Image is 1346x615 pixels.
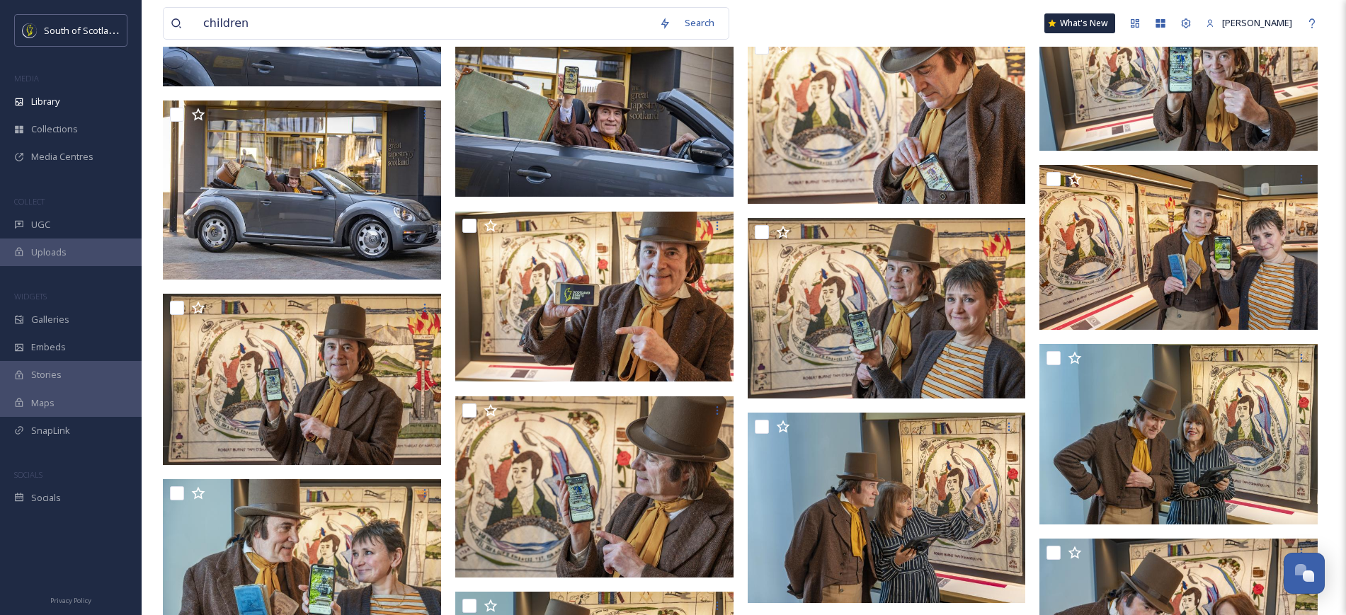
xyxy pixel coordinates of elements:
[31,150,93,163] span: Media Centres
[678,9,722,37] div: Search
[1039,344,1318,524] img: SSDA_Tapestry_Burns trails_�48.JPG
[31,424,70,437] span: SnapLink
[1044,13,1115,33] a: What's New
[196,8,652,39] input: Search your library
[14,291,47,301] span: WIDGETS
[455,212,734,382] img: SSDA_Tapestry_Burns trails_�65.JPG
[31,396,55,410] span: Maps
[31,340,66,354] span: Embeds
[748,218,1026,398] img: SSDA_Tapestry_Burns trails_�59.JPG
[31,122,78,136] span: Collections
[31,491,61,505] span: Socials
[1222,16,1292,29] span: [PERSON_NAME]
[31,218,50,231] span: UGC
[455,18,734,197] img: SSDA_Tapestry_Burns trails_�70.JPG
[163,100,441,280] img: SSDA_Tapestry_Burns trails_�67.JPG
[455,396,734,578] img: SSDA_Tapestry_Burns trails_�60.JPG
[23,23,37,38] img: images.jpeg
[31,246,67,259] span: Uploads
[31,95,59,108] span: Library
[1199,9,1299,37] a: [PERSON_NAME]
[748,33,1026,204] img: SSDA_Tapestry_Burns trails_�64.JPG
[748,413,1026,603] img: SSDA_Tapestry_Burns trails_�51.JPG
[163,294,441,465] img: SSDA_Tapestry_Burns trails_�61.JPG
[44,23,205,37] span: South of Scotland Destination Alliance
[14,73,39,84] span: MEDIA
[50,591,91,608] a: Privacy Policy
[1039,165,1318,330] img: SSDA_Tapestry_Burns trails_�58.JPG
[50,596,91,605] span: Privacy Policy
[14,196,45,207] span: COLLECT
[14,469,42,480] span: SOCIALS
[1284,553,1325,594] button: Open Chat
[31,313,69,326] span: Galleries
[31,368,62,381] span: Stories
